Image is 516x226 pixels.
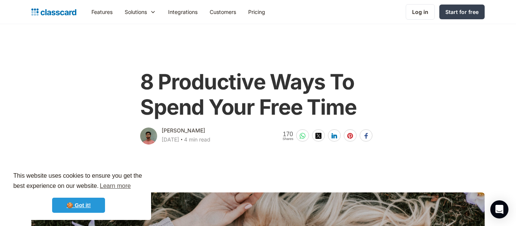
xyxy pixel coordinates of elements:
[31,7,76,17] a: home
[347,133,353,139] img: pinterest-white sharing button
[300,133,306,139] img: whatsapp-white sharing button
[6,164,151,220] div: cookieconsent
[52,198,105,213] a: dismiss cookie message
[85,3,119,20] a: Features
[242,3,271,20] a: Pricing
[283,137,294,141] span: Shares
[439,5,485,19] a: Start for free
[412,8,428,16] div: Log in
[204,3,242,20] a: Customers
[179,135,184,146] div: ‧
[13,171,144,192] span: This website uses cookies to ensure you get the best experience on our website.
[140,69,375,120] h1: 8 Productive Ways To Spend Your Free Time
[445,8,479,16] div: Start for free
[406,4,435,20] a: Log in
[315,133,321,139] img: twitter-white sharing button
[283,131,294,137] span: 170
[162,3,204,20] a: Integrations
[162,135,179,144] div: [DATE]
[184,135,210,144] div: 4 min read
[99,180,132,192] a: learn more about cookies
[162,126,205,135] div: [PERSON_NAME]
[125,8,147,16] div: Solutions
[331,133,337,139] img: linkedin-white sharing button
[363,133,369,139] img: facebook-white sharing button
[490,200,508,218] div: Open Intercom Messenger
[119,3,162,20] div: Solutions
